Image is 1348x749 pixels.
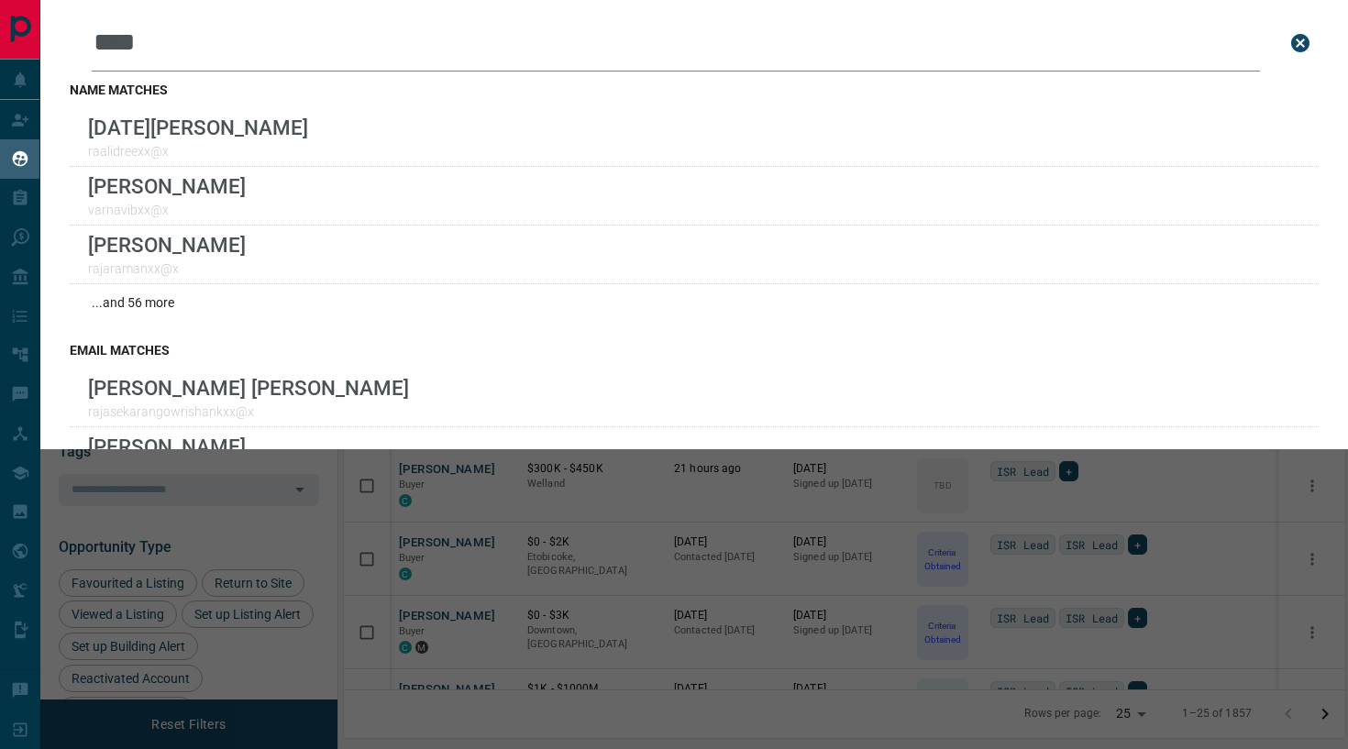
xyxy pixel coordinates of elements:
[88,233,246,257] p: [PERSON_NAME]
[70,83,1319,97] h3: name matches
[88,174,246,198] p: [PERSON_NAME]
[88,261,246,276] p: rajaramanxx@x
[88,435,246,458] p: [PERSON_NAME]
[88,144,308,159] p: raalidreexx@x
[88,376,409,400] p: [PERSON_NAME] [PERSON_NAME]
[88,116,308,139] p: [DATE][PERSON_NAME]
[70,284,1319,321] div: ...and 56 more
[1282,25,1319,61] button: close search bar
[88,404,409,419] p: rajasekarangowrishankxx@x
[88,203,246,217] p: varnavibxx@x
[70,343,1319,358] h3: email matches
